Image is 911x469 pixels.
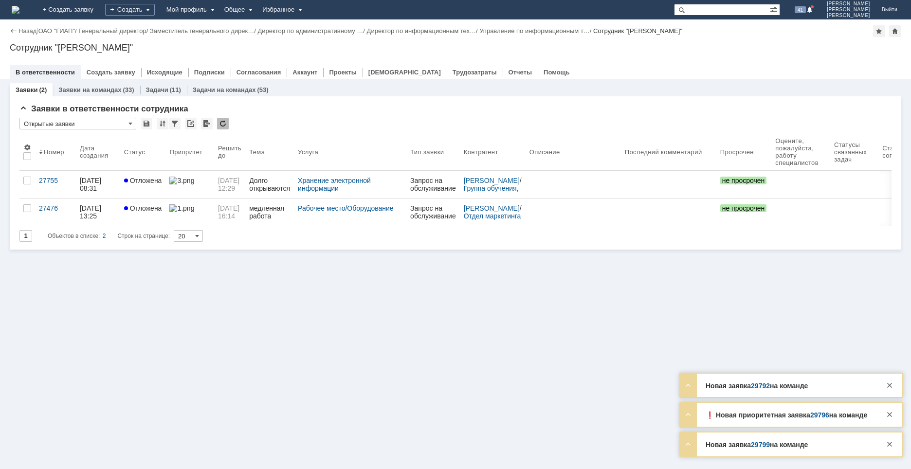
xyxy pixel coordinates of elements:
div: / [464,204,522,220]
div: 27476 [39,204,72,212]
span: Расширенный поиск [770,4,780,14]
div: / [78,27,150,35]
a: Согласования [237,69,281,76]
a: Группа обучения, оценки и развития персонала [464,184,521,216]
a: Запрос на обслуживание [406,198,460,226]
a: Заявки на командах [58,86,121,93]
a: Рабочее место/Оборудование [298,204,393,212]
a: [DATE] 13:25 [76,198,120,226]
span: Отложена [124,204,162,212]
a: Заместитель генерального дирек… [150,27,254,35]
a: медленная работа [245,198,294,226]
a: 29792 [751,382,770,390]
a: Долго открываются и сохраняются файлы в сетевой папке [245,171,294,198]
div: (33) [123,86,134,93]
span: [PERSON_NAME] [827,13,870,18]
span: Настройки [23,144,31,151]
div: 2 [103,230,106,242]
span: Объектов в списке: [48,233,100,239]
th: Тема [245,133,294,171]
div: | [36,27,38,34]
a: Запрос на обслуживание [406,171,460,198]
span: не просрочен [720,177,767,184]
div: Статус [124,148,145,156]
div: Экспорт списка [201,118,213,129]
a: 27755 [35,171,76,198]
span: Заявки в ответственности сотрудника [19,104,188,113]
div: Приоритет [169,148,202,156]
th: Дата создания [76,133,120,171]
a: не просрочен [716,171,772,198]
img: 3.png [169,177,194,184]
a: Задачи [146,86,168,93]
div: / [38,27,79,35]
a: Исходящие [147,69,182,76]
div: Сотрудник "[PERSON_NAME]" [593,27,682,35]
a: Генеральный директор [78,27,146,35]
div: Сохранить вид [141,118,152,129]
a: Директор по информационным тех… [367,27,476,35]
span: [PERSON_NAME] [827,7,870,13]
th: Статус [120,133,166,171]
img: 1.png [169,204,194,212]
a: Директор по административному … [257,27,363,35]
a: ОАО "ГИАП" [38,27,75,35]
a: [DATE] 16:14 [214,198,245,226]
a: Создать заявку [87,69,135,76]
div: [DATE] 13:25 [80,204,103,220]
a: 29796 [810,411,829,419]
div: медленная работа [249,204,290,220]
a: Подписки [194,69,225,76]
a: 29799 [751,441,770,449]
div: Просрочен [720,148,754,156]
a: Отложена [120,198,166,226]
div: Развернуть [682,438,694,450]
a: Проекты [329,69,356,76]
div: Запрос на обслуживание [410,204,456,220]
div: Контрагент [464,148,498,156]
a: [DATE] 08:31 [76,171,120,198]
a: [DATE] 12:29 [214,171,245,198]
div: Тема [249,148,265,156]
div: Скопировать ссылку на список [185,118,197,129]
a: Отдел маркетинга [464,212,521,220]
div: / [367,27,480,35]
a: 27476 [35,198,76,226]
div: (11) [170,86,181,93]
div: Сортировка... [157,118,168,129]
div: Решить до [218,144,241,159]
div: / [479,27,593,35]
div: [DATE] 08:31 [80,177,103,192]
span: не просрочен [720,204,767,212]
div: Номер [44,148,64,156]
a: Отложена [120,171,166,198]
div: Сотрудник "[PERSON_NAME]" [10,43,901,53]
strong: Новая заявка на команде [706,382,808,390]
th: Приоритет [165,133,214,171]
div: Статусы связанных задач [834,141,867,163]
th: Тип заявки [406,133,460,171]
a: Назад [18,27,36,35]
div: Долго открываются и сохраняются файлы в сетевой папке [249,177,290,192]
th: Услуга [294,133,406,171]
div: Создать [105,4,155,16]
a: [DEMOGRAPHIC_DATA] [368,69,441,76]
div: Закрыть [884,379,895,391]
div: Запрос на обслуживание [410,177,456,192]
div: / [257,27,366,35]
div: Услуга [298,148,319,156]
div: Фильтрация... [169,118,181,129]
a: не просрочен [716,198,772,226]
div: (53) [257,86,269,93]
div: / [464,177,522,192]
img: logo [12,6,19,14]
div: Сделать домашней страницей [889,25,901,37]
div: Обновлять список [217,118,229,129]
a: [PERSON_NAME] [464,177,520,184]
a: Перейти на домашнюю страницу [12,6,19,14]
div: 27755 [39,177,72,184]
th: Контрагент [460,133,526,171]
div: Закрыть [884,409,895,420]
span: 41 [795,6,806,13]
a: 3.png [165,171,214,198]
